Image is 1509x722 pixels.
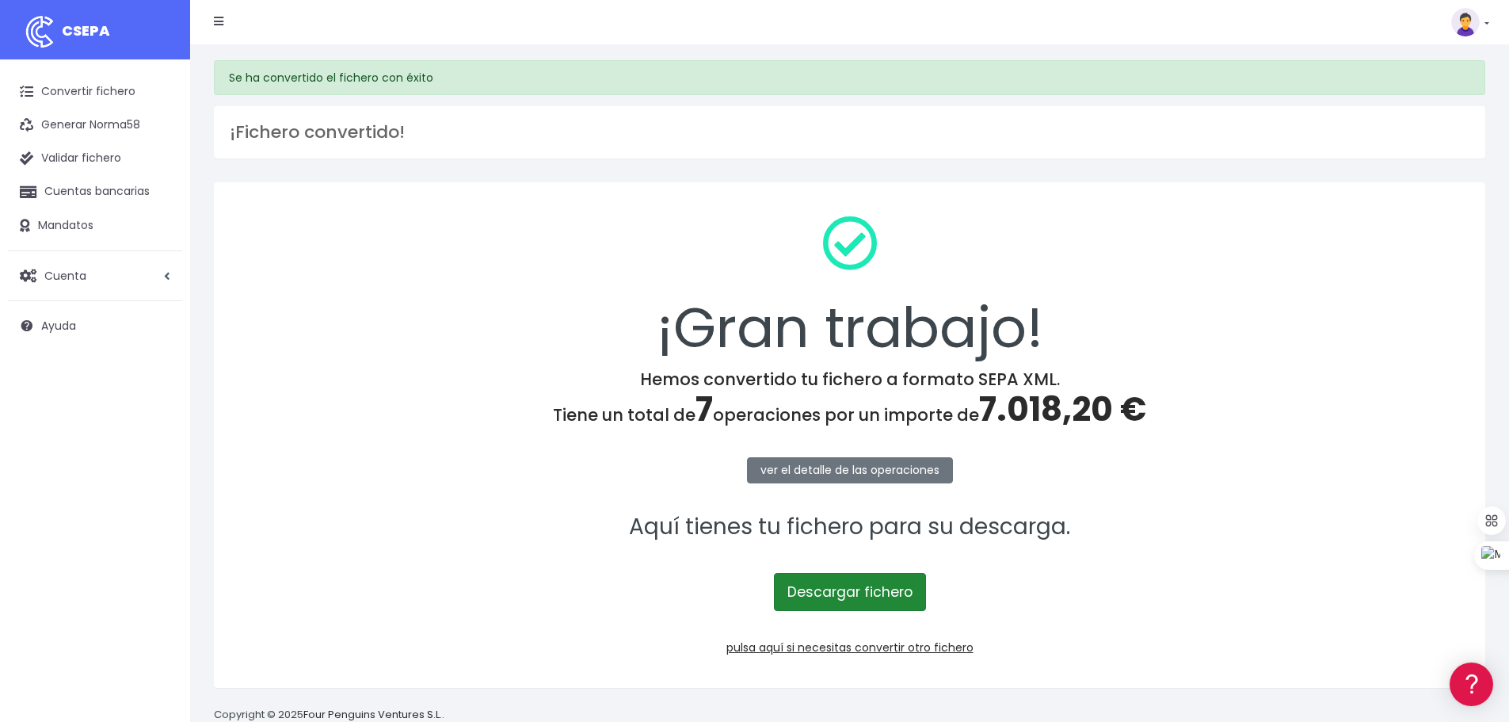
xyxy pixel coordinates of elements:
[8,109,182,142] a: Generar Norma58
[41,318,76,334] span: Ayuda
[20,12,59,52] img: logo
[16,135,301,159] a: Información general
[234,369,1465,430] h4: Hemos convertido tu fichero a formato SEPA XML. Tiene un total de operaciones por un importe de
[695,386,713,433] span: 7
[16,110,301,125] div: Información general
[747,457,953,483] a: ver el detalle de las operaciones
[1451,8,1480,36] img: profile
[16,315,301,330] div: Facturación
[16,175,301,190] div: Convertir ficheros
[234,203,1465,369] div: ¡Gran trabajo!
[8,142,182,175] a: Validar fichero
[16,225,301,250] a: Problemas habituales
[303,707,442,722] a: Four Penguins Ventures S.L.
[8,75,182,109] a: Convertir fichero
[726,640,974,655] a: pulsa aquí si necesitas convertir otro fichero
[62,21,110,40] span: CSEPA
[16,340,301,365] a: General
[16,201,301,225] a: Formatos
[218,457,305,472] a: POWERED BY ENCHANT
[8,309,182,342] a: Ayuda
[16,405,301,430] a: API
[8,175,182,208] a: Cuentas bancarias
[16,250,301,274] a: Videotutoriales
[16,424,301,452] button: Contáctanos
[234,510,1465,545] p: Aquí tienes tu fichero para su descarga.
[8,259,182,292] a: Cuenta
[214,60,1485,95] div: Se ha convertido el fichero con éxito
[16,380,301,395] div: Programadores
[230,122,1469,143] h3: ¡Fichero convertido!
[774,573,926,611] a: Descargar fichero
[8,209,182,243] a: Mandatos
[44,267,86,283] span: Cuenta
[16,274,301,299] a: Perfiles de empresas
[979,386,1146,433] span: 7.018,20 €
